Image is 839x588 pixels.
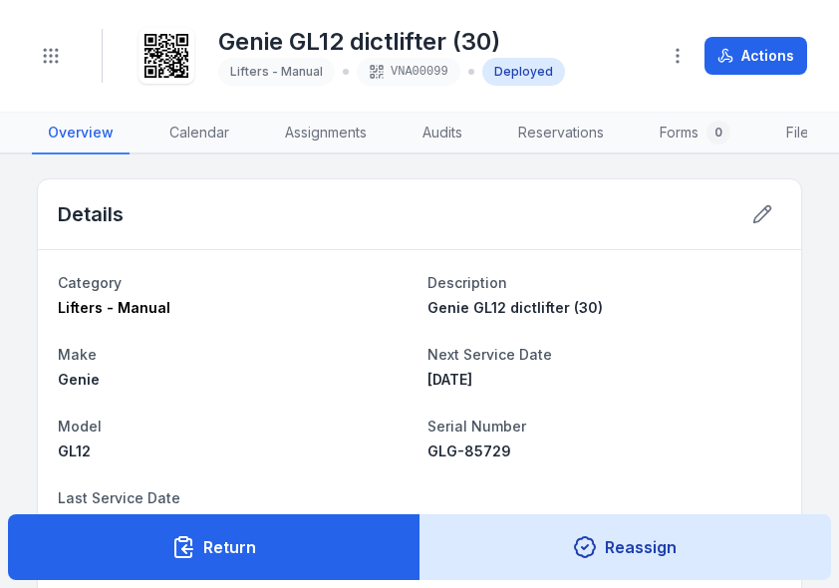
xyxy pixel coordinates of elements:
div: Deployed [482,58,565,86]
span: GLG-85729 [427,442,511,459]
span: Model [58,418,102,435]
h1: Genie GL12 dictlifter (30) [218,26,565,58]
button: Actions [704,37,807,75]
time: 10/10/2025, 12:00:00 am [427,371,472,388]
button: Reassign [419,514,832,580]
div: VNA00099 [357,58,460,86]
span: Description [427,274,507,291]
button: Toggle navigation [32,37,70,75]
a: Audits [407,113,478,154]
a: Calendar [153,113,245,154]
span: Last Service Date [58,489,180,506]
span: Lifters - Manual [58,299,170,316]
span: [DATE] [427,371,472,388]
span: GL12 [58,442,91,459]
a: Forms0 [644,113,746,154]
span: Category [58,274,122,291]
a: Overview [32,113,130,154]
button: Return [8,514,420,580]
a: Assignments [269,113,383,154]
span: Genie GL12 dictlifter (30) [427,299,603,316]
span: Make [58,346,97,363]
a: Reservations [502,113,620,154]
h2: Details [58,200,124,228]
span: Lifters - Manual [230,64,323,79]
span: Genie [58,371,100,388]
span: Next Service Date [427,346,552,363]
span: Serial Number [427,418,526,435]
div: 0 [706,121,730,145]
